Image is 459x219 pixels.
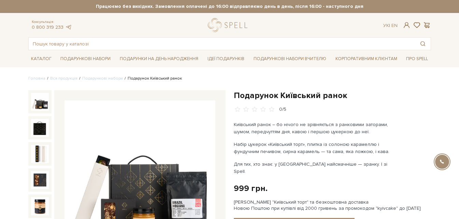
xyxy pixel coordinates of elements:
img: Подарунок Київський ранок [31,197,49,215]
a: logo [208,18,250,32]
a: Вся продукція [50,76,77,81]
p: Для тих, хто знає: у [GEOGRAPHIC_DATA] найсмачніше — зранку. І зі Spell. [234,161,394,175]
h1: Подарунок Київський ранок [234,90,431,101]
a: En [391,23,398,28]
li: Подарунок Київський ранок [123,76,182,82]
img: Подарунок Київський ранок [31,93,49,111]
a: Ідеї подарунків [205,54,247,64]
a: Каталог [28,54,54,64]
input: Пошук товару у каталозі [29,38,415,50]
a: telegram [65,24,72,30]
a: Подарунки на День народження [117,54,201,64]
img: Подарунок Київський ранок [31,119,49,137]
div: 999 грн. [234,183,268,194]
div: 0/5 [279,106,286,113]
a: Подарункові набори [82,76,123,81]
a: Про Spell [403,54,431,64]
span: | [389,23,390,28]
a: Подарункові набори Вчителю [251,53,329,65]
p: Набір цукерок «Київський торт», плитка із солоною карамеллю і фундучним печивом, сирна карамель —... [234,141,394,155]
a: Корпоративним клієнтам [333,54,400,64]
img: Подарунок Київський ранок [31,145,49,163]
p: Київський ранок – бо нічого не зрівняється з ранковими заторами, шумом, передчуттям дня, кавою і ... [234,121,394,135]
a: Подарункові набори [58,54,113,64]
button: Пошук товару у каталозі [415,38,431,50]
a: 0 800 319 233 [32,24,63,30]
img: Подарунок Київський ранок [31,171,49,189]
a: Головна [28,76,45,81]
div: Ук [383,23,398,29]
strong: Працюємо без вихідних. Замовлення оплачені до 16:00 відправляємо день в день, після 16:00 - насту... [28,3,431,10]
span: Консультація: [32,20,72,24]
div: [PERSON_NAME] "Київський торт" та безкоштовна доставка Новою Поштою при купівлі від 2000 гривень ... [234,199,431,211]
